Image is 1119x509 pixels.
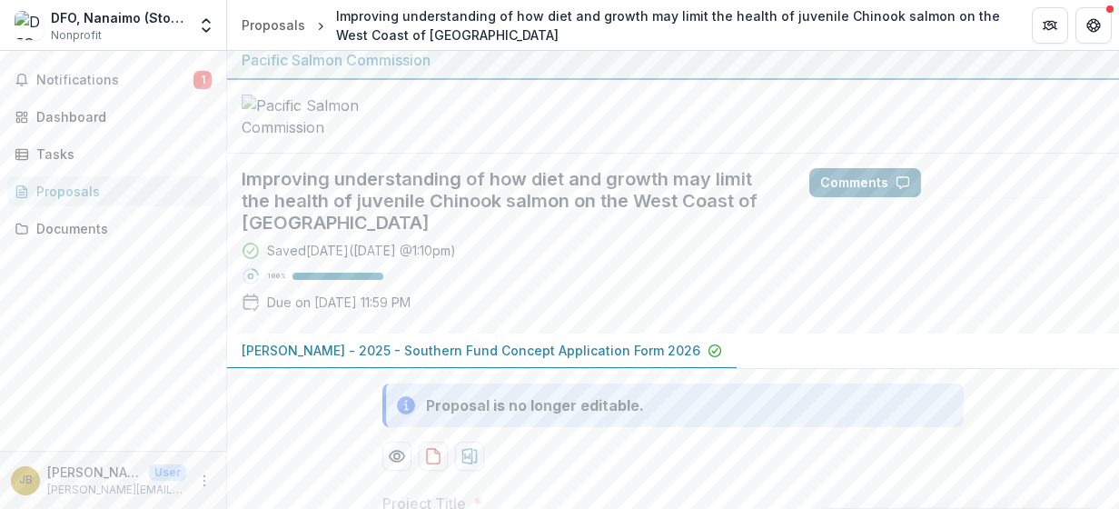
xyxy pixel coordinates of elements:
div: DFO, Nanaimo (Stock Assessment) [51,8,186,27]
div: Saved [DATE] ( [DATE] @ 1:10pm ) [267,241,456,260]
p: 100 % [267,270,285,283]
div: Dashboard [36,107,204,126]
p: [PERSON_NAME][EMAIL_ADDRESS][DOMAIN_NAME] [47,482,186,498]
a: Proposals [234,12,312,38]
button: Preview 019d5666-a72c-460f-9bc7-c4ad8b65ea83-0.pdf [382,442,411,471]
span: Nonprofit [51,27,102,44]
nav: breadcrumb [234,3,1010,48]
div: Documents [36,219,204,238]
div: Improving understanding of how diet and growth may limit the health of juvenile Chinook salmon on... [336,6,1003,45]
button: Open entity switcher [193,7,219,44]
div: Pacific Salmon Commission [242,49,1104,71]
p: User [149,464,186,481]
div: Proposals [242,15,305,35]
button: download-proposal [419,442,448,471]
span: 1 [193,71,212,89]
button: Partners [1032,7,1068,44]
a: Dashboard [7,102,219,132]
a: Proposals [7,176,219,206]
h2: Improving understanding of how diet and growth may limit the health of juvenile Chinook salmon on... [242,168,780,234]
a: Tasks [7,139,219,169]
div: Tasks [36,145,204,164]
img: Pacific Salmon Commission [242,95,423,138]
a: Documents [7,214,219,244]
div: Proposals [36,182,204,201]
div: Jessy Bokvist [19,474,33,486]
button: Get Help [1075,7,1112,44]
button: More [193,470,215,492]
p: [PERSON_NAME] [47,463,142,482]
span: Notifications [36,73,193,88]
p: [PERSON_NAME] - 2025 - Southern Fund Concept Application Form 2026 [242,341,700,360]
button: Answer Suggestions [928,168,1104,197]
button: Comments [809,168,921,197]
img: DFO, Nanaimo (Stock Assessment) [15,11,44,40]
p: Due on [DATE] 11:59 PM [267,293,411,312]
button: Notifications1 [7,65,219,95]
button: download-proposal [455,442,484,471]
div: Proposal is no longer editable. [426,394,644,416]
